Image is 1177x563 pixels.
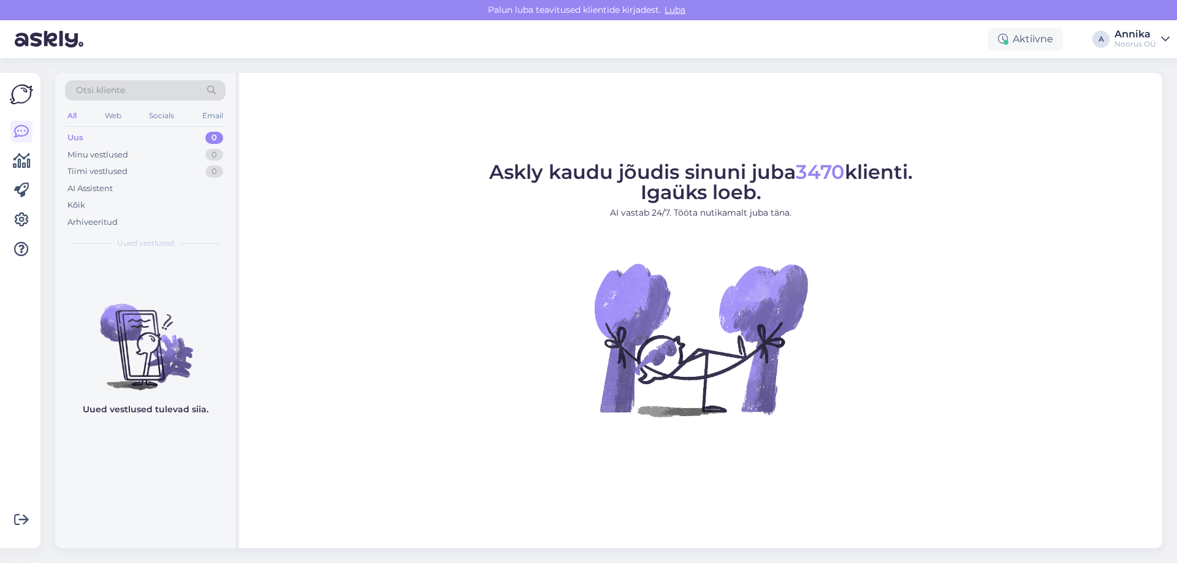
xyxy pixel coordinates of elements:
[83,403,208,416] p: Uued vestlused tulevad siia.
[205,149,223,161] div: 0
[102,108,124,124] div: Web
[1114,29,1170,49] a: AnnikaNoorus OÜ
[67,132,83,144] div: Uus
[117,238,174,249] span: Uued vestlused
[65,108,79,124] div: All
[205,165,223,178] div: 0
[1114,39,1156,49] div: Noorus OÜ
[200,108,226,124] div: Email
[661,4,689,15] span: Luba
[590,229,811,450] img: No Chat active
[67,165,128,178] div: Tiimi vestlused
[1092,31,1110,48] div: A
[147,108,177,124] div: Socials
[67,216,118,229] div: Arhiveeritud
[988,28,1063,50] div: Aktiivne
[55,282,235,392] img: No chats
[489,206,913,219] p: AI vastab 24/7. Tööta nutikamalt juba täna.
[1114,29,1156,39] div: Annika
[489,160,913,204] span: Askly kaudu jõudis sinuni juba klienti. Igaüks loeb.
[10,83,33,106] img: Askly Logo
[76,84,125,97] span: Otsi kliente
[67,149,128,161] div: Minu vestlused
[205,132,223,144] div: 0
[67,199,85,211] div: Kõik
[796,160,845,184] span: 3470
[67,183,113,195] div: AI Assistent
